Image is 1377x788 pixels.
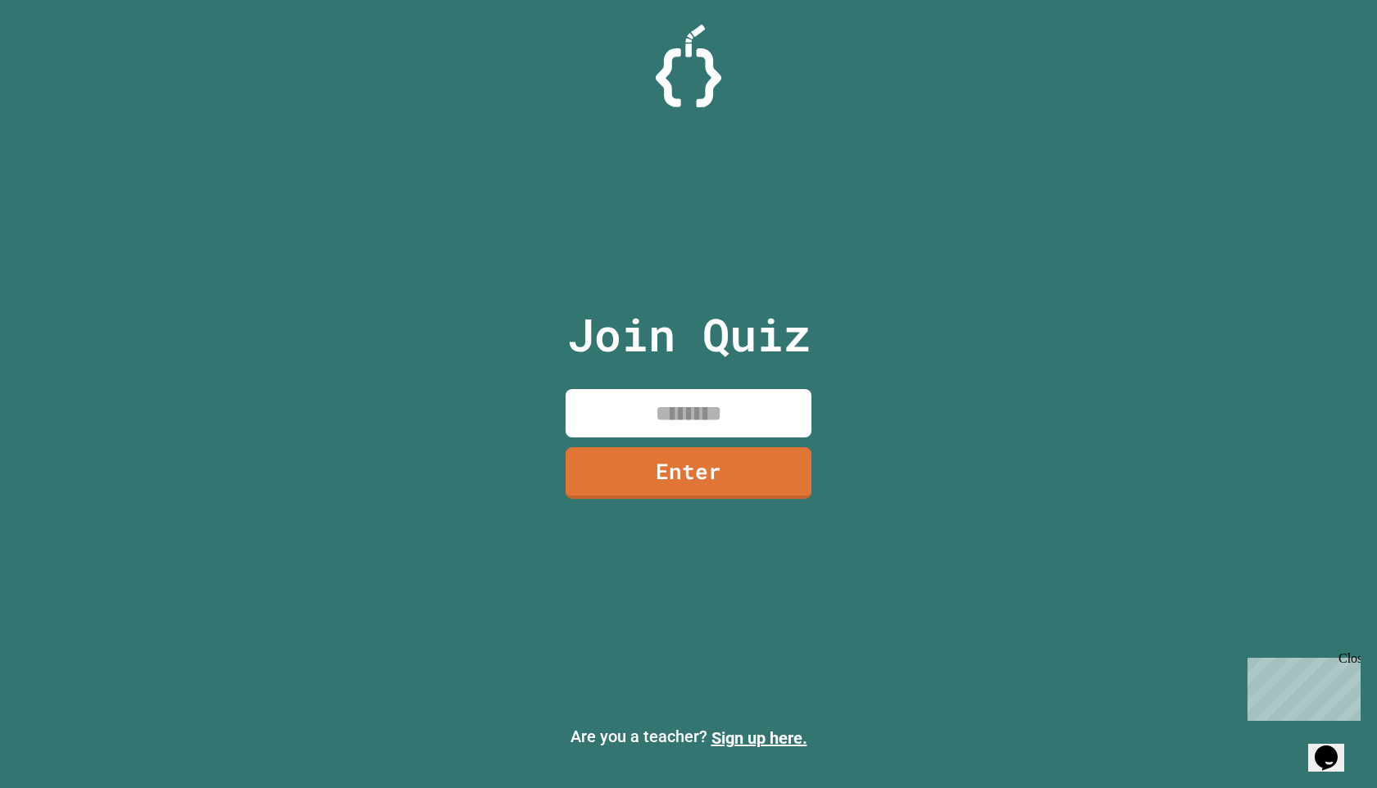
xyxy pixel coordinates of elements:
p: Join Quiz [567,301,811,369]
div: Chat with us now!Close [7,7,113,104]
a: Enter [566,447,811,499]
iframe: chat widget [1308,722,1361,772]
p: Are you a teacher? [13,724,1364,750]
img: Logo.svg [656,25,721,107]
a: Sign up here. [711,728,807,748]
iframe: chat widget [1241,651,1361,721]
